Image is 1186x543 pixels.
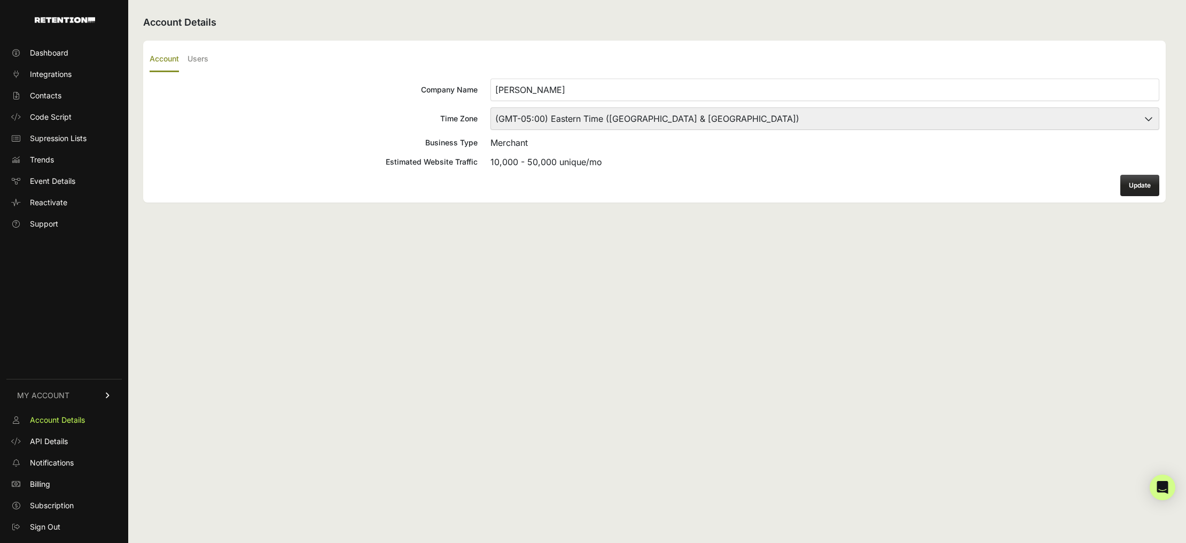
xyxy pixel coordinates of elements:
span: Contacts [30,90,61,101]
div: Time Zone [150,113,478,124]
a: Trends [6,151,122,168]
label: Users [188,47,208,72]
span: Sign Out [30,522,60,532]
span: Notifications [30,457,74,468]
a: MY ACCOUNT [6,379,122,412]
a: Event Details [6,173,122,190]
a: Support [6,215,122,232]
input: Company Name [490,79,1159,101]
a: Contacts [6,87,122,104]
div: Estimated Website Traffic [150,157,478,167]
span: API Details [30,436,68,447]
span: Account Details [30,415,85,425]
div: Company Name [150,84,478,95]
span: Integrations [30,69,72,80]
div: 10,000 - 50,000 unique/mo [490,156,1159,168]
a: Subscription [6,497,122,514]
a: Billing [6,476,122,493]
div: Open Intercom Messenger [1150,475,1175,500]
span: Subscription [30,500,74,511]
span: Reactivate [30,197,67,208]
label: Account [150,47,179,72]
h2: Account Details [143,15,1166,30]
span: Billing [30,479,50,490]
span: Supression Lists [30,133,87,144]
span: Trends [30,154,54,165]
a: API Details [6,433,122,450]
a: Account Details [6,412,122,429]
div: Merchant [490,136,1159,149]
div: Business Type [150,137,478,148]
span: MY ACCOUNT [17,390,69,401]
a: Sign Out [6,518,122,536]
a: Notifications [6,454,122,471]
a: Code Script [6,108,122,126]
a: Dashboard [6,44,122,61]
button: Update [1120,175,1159,196]
span: Dashboard [30,48,68,58]
a: Reactivate [6,194,122,211]
a: Supression Lists [6,130,122,147]
span: Support [30,219,58,229]
select: Time Zone [490,107,1159,130]
a: Integrations [6,66,122,83]
img: Retention.com [35,17,95,23]
span: Code Script [30,112,72,122]
span: Event Details [30,176,75,187]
